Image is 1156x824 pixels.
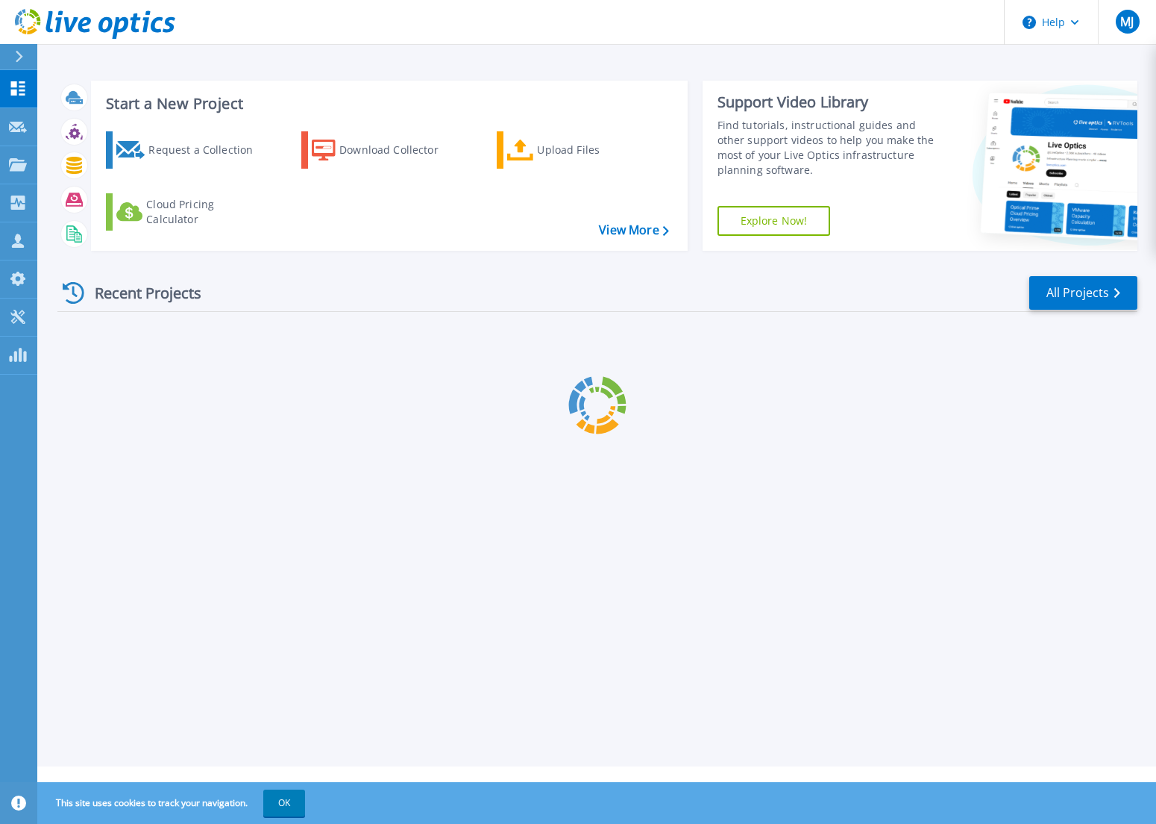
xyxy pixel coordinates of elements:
span: This site uses cookies to track your navigation. [41,790,305,817]
div: Upload Files [537,135,656,165]
div: Recent Projects [57,275,222,311]
a: Request a Collection [106,131,272,169]
a: Download Collector [301,131,468,169]
div: Find tutorials, instructional guides and other support videos to help you make the most of your L... [717,118,936,178]
div: Cloud Pricing Calculator [146,197,266,227]
a: Upload Files [497,131,663,169]
button: OK [263,790,305,817]
a: View More [599,223,668,237]
a: Cloud Pricing Calculator [106,193,272,231]
a: Explore Now! [717,206,831,236]
span: MJ [1120,16,1134,28]
div: Download Collector [339,135,459,165]
h3: Start a New Project [106,96,668,112]
div: Request a Collection [148,135,268,165]
a: All Projects [1029,276,1137,310]
div: Support Video Library [717,93,936,112]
